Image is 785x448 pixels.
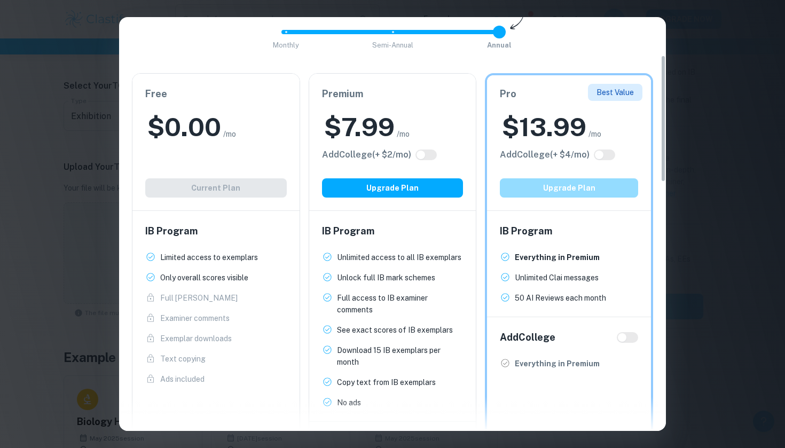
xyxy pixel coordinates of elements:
[397,128,410,140] span: /mo
[322,148,411,161] h6: Click to see all the additional College features.
[337,344,464,368] p: Download 15 IB exemplars per month
[500,87,638,101] h6: Pro
[510,12,524,30] img: subscription-arrow.svg
[337,376,436,388] p: Copy text from IB exemplars
[322,178,464,198] button: Upgrade Plan
[160,272,248,284] p: Only overall scores visible
[147,110,221,144] h2: $ 0.00
[515,292,606,304] p: 50 AI Reviews each month
[337,292,464,316] p: Full access to IB examiner comments
[500,224,638,239] h6: IB Program
[372,41,413,49] span: Semi-Annual
[160,333,232,344] p: Exemplar downloads
[322,87,464,101] h6: Premium
[515,251,600,263] p: Everything in Premium
[160,373,205,385] p: Ads included
[145,224,287,239] h6: IB Program
[515,358,600,370] p: Everything in Premium
[487,41,512,49] span: Annual
[145,87,287,101] h6: Free
[596,87,634,98] p: Best Value
[160,251,258,263] p: Limited access to exemplars
[337,324,453,336] p: See exact scores of IB exemplars
[337,251,461,263] p: Unlimited access to all IB exemplars
[322,224,464,239] h6: IB Program
[588,128,601,140] span: /mo
[223,128,236,140] span: /mo
[500,330,555,345] h6: Add College
[515,272,599,284] p: Unlimited Clai messages
[160,353,206,365] p: Text copying
[160,312,230,324] p: Examiner comments
[324,110,395,144] h2: $ 7.99
[502,110,586,144] h2: $ 13.99
[500,148,590,161] h6: Click to see all the additional College features.
[273,41,299,49] span: Monthly
[500,178,638,198] button: Upgrade Plan
[337,272,435,284] p: Unlock full IB mark schemes
[160,292,238,304] p: Full [PERSON_NAME]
